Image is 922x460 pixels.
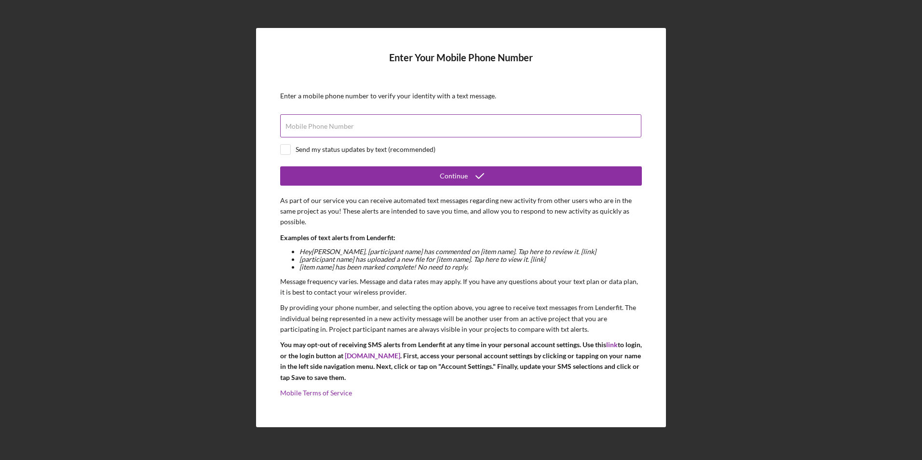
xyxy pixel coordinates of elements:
[299,248,642,256] li: Hey [PERSON_NAME] , [participant name] has commented on [item name]. Tap here to review it. [link]
[280,166,642,186] button: Continue
[280,302,642,335] p: By providing your phone number, and selecting the option above, you agree to receive text message...
[299,256,642,263] li: [participant name] has uploaded a new file for [item name]. Tap here to view it. [link]
[280,52,642,78] h4: Enter Your Mobile Phone Number
[280,389,352,397] a: Mobile Terms of Service
[280,92,642,100] div: Enter a mobile phone number to verify your identity with a text message.
[345,352,400,360] a: [DOMAIN_NAME]
[280,276,642,298] p: Message frequency varies. Message and data rates may apply. If you have any questions about your ...
[299,263,642,271] li: [item name] has been marked complete! No need to reply.
[440,166,468,186] div: Continue
[280,339,642,383] p: You may opt-out of receiving SMS alerts from Lenderfit at any time in your personal account setti...
[606,340,618,349] a: link
[280,195,642,228] p: As part of our service you can receive automated text messages regarding new activity from other ...
[285,122,354,130] label: Mobile Phone Number
[296,146,435,153] div: Send my status updates by text (recommended)
[280,232,642,243] p: Examples of text alerts from Lenderfit:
